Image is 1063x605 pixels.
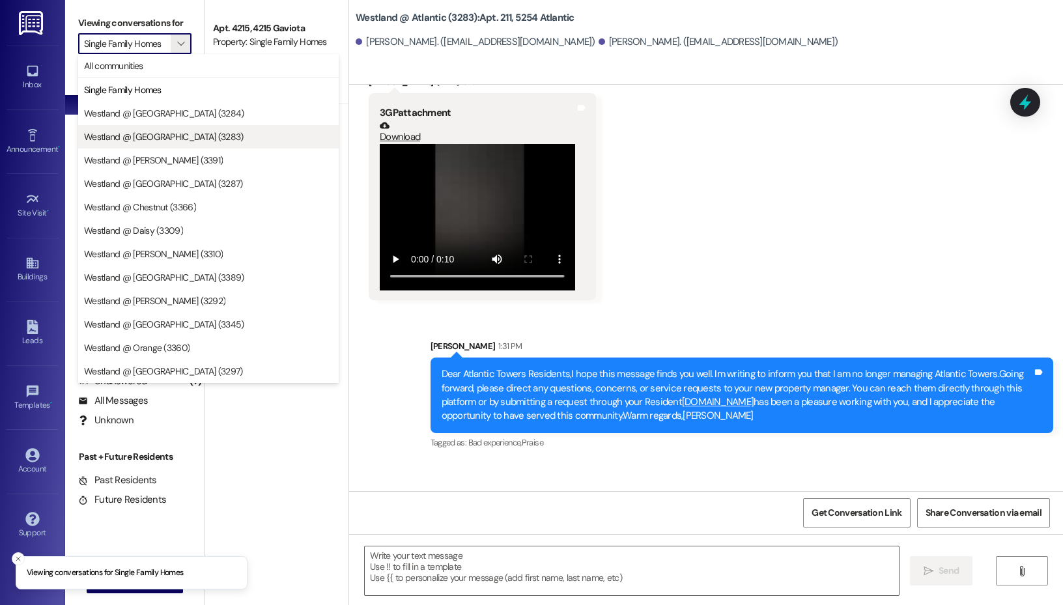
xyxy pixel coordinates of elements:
span: Westland @ [GEOGRAPHIC_DATA] (3283) [84,130,244,143]
a: Download [380,120,575,143]
span: Westland @ [PERSON_NAME] (3292) [84,294,225,307]
div: Residents [65,350,205,364]
span: Get Conversation Link [812,506,901,520]
div: Past Residents [78,473,157,487]
span: Westland @ Daisy (3309) [84,224,183,237]
div: [PERSON_NAME]. ([EMAIL_ADDRESS][DOMAIN_NAME]) [356,35,595,49]
span: Westland @ [GEOGRAPHIC_DATA] (3287) [84,177,243,190]
a: Account [7,444,59,479]
span: Share Conversation via email [926,506,1042,520]
span: Westland @ [PERSON_NAME] (3391) [84,154,223,167]
i:  [177,38,184,49]
span: Westland @ [GEOGRAPHIC_DATA] (3389) [84,271,244,284]
i:  [924,566,933,576]
span: Send [939,564,959,578]
b: Westland @ Atlantic (3283): Apt. 211, 5254 Atlantic [356,11,574,25]
div: Property: Single Family Homes [213,35,333,49]
div: [PERSON_NAME] [431,339,1053,358]
p: Viewing conversations for Single Family Homes [27,567,183,579]
span: Westland @ Chestnut (3366) [84,201,196,214]
div: [PERSON_NAME] [369,75,596,93]
a: Buildings [7,252,59,287]
div: Prospects [65,251,205,265]
span: Westland @ [GEOGRAPHIC_DATA] (3345) [84,318,244,331]
a: [DOMAIN_NAME] [682,395,754,408]
div: 1:31 PM [495,339,522,353]
button: Close toast [12,552,25,565]
a: Templates • [7,380,59,415]
div: Unknown [78,414,134,427]
div: Future Residents [78,493,166,507]
b: 3GP attachment [380,106,451,119]
span: Single Family Homes [84,83,162,96]
span: Westland @ [PERSON_NAME] (3310) [84,247,223,260]
span: • [47,206,49,216]
a: Site Visit • [7,188,59,223]
input: All communities [84,33,171,54]
span: Westland @ Orange (3360) [84,341,190,354]
span: Bad experience , [468,437,522,448]
button: Get Conversation Link [803,498,910,528]
a: Support [7,508,59,543]
span: Westland @ [GEOGRAPHIC_DATA] (3297) [84,365,243,378]
div: [PERSON_NAME]. ([EMAIL_ADDRESS][DOMAIN_NAME]) [599,35,838,49]
div: Prospects + Residents [65,74,205,87]
span: All communities [84,59,143,72]
div: All Messages [78,394,148,408]
span: Praise [522,437,543,448]
a: Leads [7,316,59,351]
span: [PERSON_NAME] [PERSON_NAME] [213,53,345,64]
div: Tagged as: [431,433,1053,452]
label: Viewing conversations for [78,13,191,33]
span: Westland @ [GEOGRAPHIC_DATA] (3284) [84,107,244,120]
span: • [58,143,60,152]
i:  [1017,566,1027,576]
button: Share Conversation via email [917,498,1050,528]
div: Apt. 4215, 4215 Gaviota [213,21,333,35]
button: Send [910,556,973,585]
span: • [50,399,52,408]
div: Past + Future Residents [65,450,205,464]
a: Inbox [7,60,59,95]
img: ResiDesk Logo [19,11,46,35]
div: Dear Atlantic Towers Residents,I hope this message finds you well. Im writing to inform you that ... [442,367,1032,423]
